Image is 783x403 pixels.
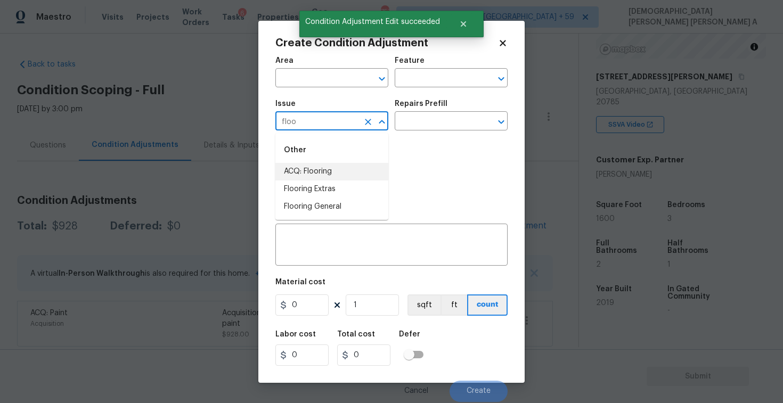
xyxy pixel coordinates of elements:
[337,331,375,338] h5: Total cost
[374,71,389,86] button: Open
[450,381,508,402] button: Create
[275,331,316,338] h5: Labor cost
[275,163,388,180] li: ACQ: Flooring
[275,278,325,286] h5: Material cost
[395,57,425,64] h5: Feature
[399,331,420,338] h5: Defer
[387,381,445,402] button: Cancel
[404,387,428,395] span: Cancel
[407,294,441,316] button: sqft
[467,294,508,316] button: count
[361,114,376,129] button: Clear
[494,114,509,129] button: Open
[275,57,293,64] h5: Area
[446,13,481,35] button: Close
[374,114,389,129] button: Close
[299,11,446,33] span: Condition Adjustment Edit succeeded
[467,387,491,395] span: Create
[494,71,509,86] button: Open
[275,180,388,198] li: Flooring Extras
[275,198,388,216] li: Flooring General
[275,38,498,48] h2: Create Condition Adjustment
[395,100,447,108] h5: Repairs Prefill
[441,294,467,316] button: ft
[275,137,388,163] div: Other
[275,100,296,108] h5: Issue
